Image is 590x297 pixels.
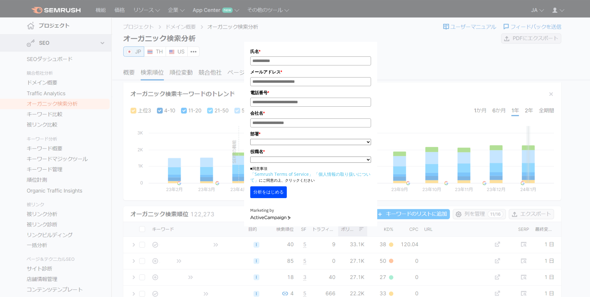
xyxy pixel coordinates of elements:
[250,148,371,155] label: 役職名
[250,186,287,198] button: 分析をはじめる
[250,131,371,137] label: 部署
[250,166,371,183] p: ■同意事項 にご同意の上、クリックください
[250,48,371,55] label: 氏名
[250,110,371,117] label: 会社名
[250,89,371,96] label: 電話番号
[250,171,313,177] a: 「Semrush Terms of Service」
[250,207,371,214] div: Marketing by
[250,69,371,75] label: メールアドレス
[250,171,370,183] a: 「個人情報の取り扱いについて」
